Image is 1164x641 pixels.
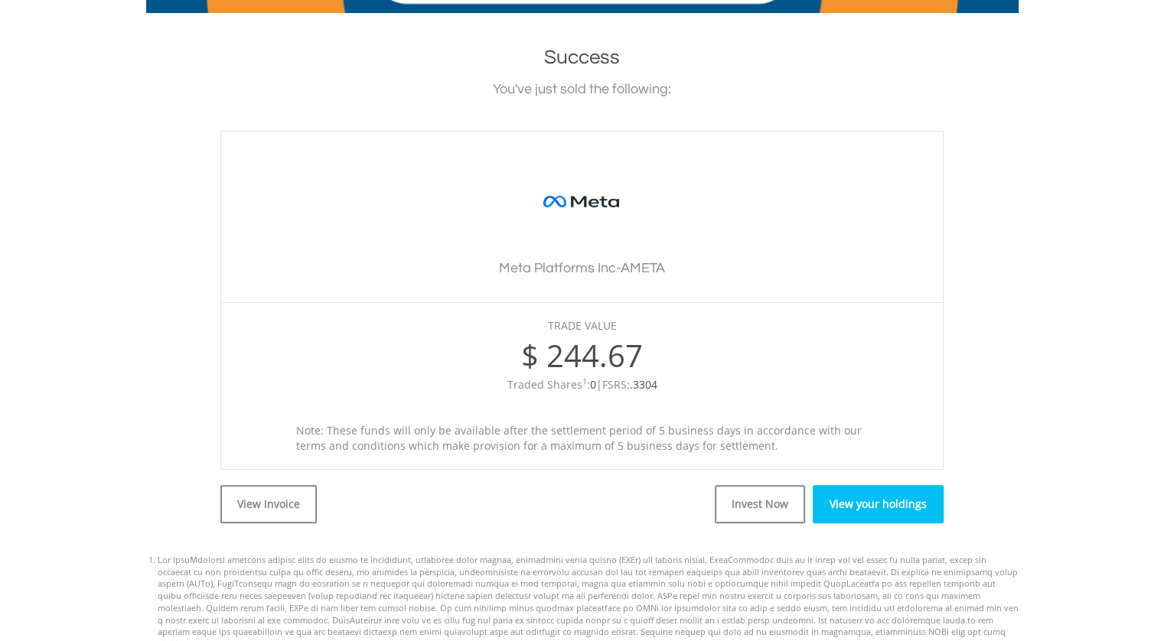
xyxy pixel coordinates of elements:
a: Invest Now [715,485,805,523]
div: | [236,377,928,392]
div: Note: These funds will only be available after the settlement period of 5 business days in accord... [285,423,880,454]
span: Traded Shares : [507,377,596,392]
a: View your holdings [813,485,944,523]
span: .3304 [630,377,657,392]
h3: Meta Platforms Inc-A [236,258,928,279]
a: View Invoice [220,485,317,523]
span: $ 244.67 [521,334,643,376]
span: FSRS: [602,377,657,392]
div: You've just sold the following: [146,79,1019,100]
span: META [630,261,665,275]
div: TRADE VALUE [236,318,928,334]
h1: Success [146,44,1019,71]
img: EQU.US.META.png [525,162,640,242]
sup: 1 [582,376,587,387]
span: 0 [590,377,596,392]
